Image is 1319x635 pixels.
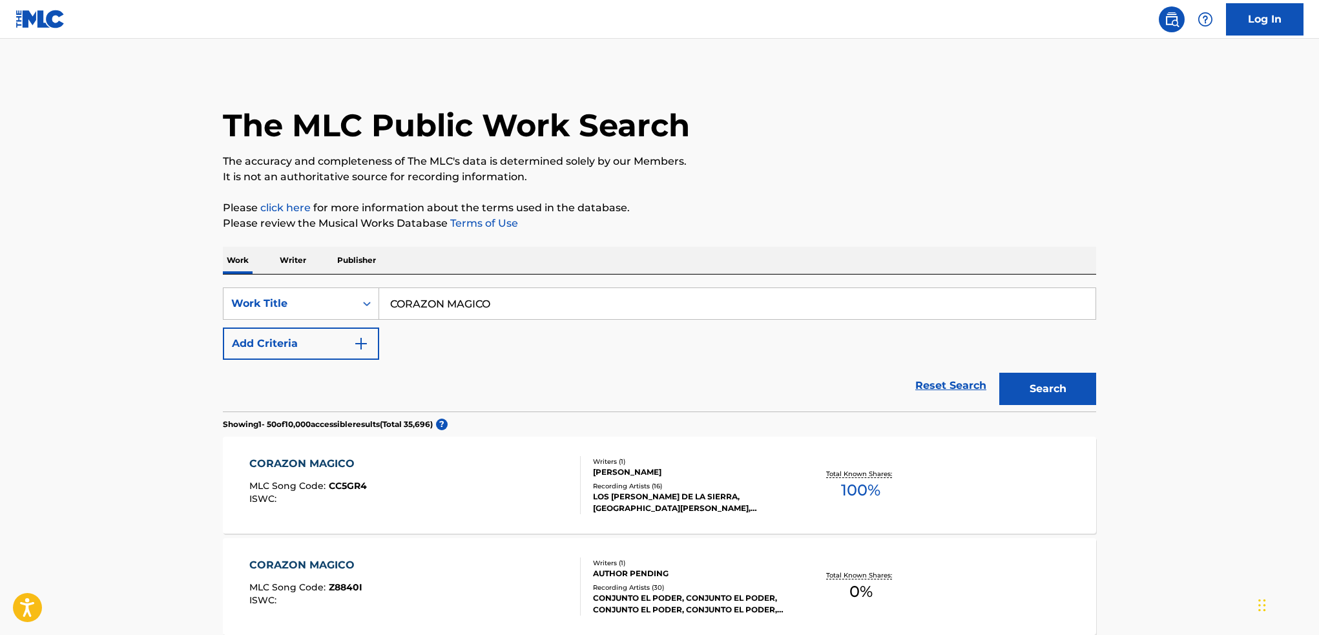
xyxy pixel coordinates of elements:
[436,419,448,430] span: ?
[223,437,1096,534] a: CORAZON MAGICOMLC Song Code:CC5GR4ISWC:Writers (1)[PERSON_NAME]Recording Artists (16)LOS [PERSON_...
[249,480,329,492] span: MLC Song Code :
[249,557,362,573] div: CORAZON MAGICO
[249,594,280,606] span: ISWC :
[593,457,788,466] div: Writers ( 1 )
[329,480,367,492] span: CC5GR4
[16,10,65,28] img: MLC Logo
[593,481,788,491] div: Recording Artists ( 16 )
[223,247,253,274] p: Work
[223,169,1096,185] p: It is not an authoritative source for recording information.
[826,469,895,479] p: Total Known Shares:
[260,202,311,214] a: click here
[1258,586,1266,625] div: Drag
[223,106,690,145] h1: The MLC Public Work Search
[249,581,329,593] span: MLC Song Code :
[276,247,310,274] p: Writer
[849,580,873,603] span: 0 %
[593,558,788,568] div: Writers ( 1 )
[223,538,1096,635] a: CORAZON MAGICOMLC Song Code:Z8840IISWC:Writers (1)AUTHOR PENDINGRecording Artists (30)CONJUNTO EL...
[1226,3,1303,36] a: Log In
[593,568,788,579] div: AUTHOR PENDING
[329,581,362,593] span: Z8840I
[1254,573,1319,635] iframe: Chat Widget
[223,216,1096,231] p: Please review the Musical Works Database
[593,592,788,616] div: CONJUNTO EL PODER, CONJUNTO EL PODER, CONJUNTO EL PODER, CONJUNTO EL PODER, CONJUNTO EL PODER
[593,491,788,514] div: LOS [PERSON_NAME] DE LA SIERRA, [GEOGRAPHIC_DATA][PERSON_NAME], [GEOGRAPHIC_DATA][PERSON_NAME], [...
[826,570,895,580] p: Total Known Shares:
[1198,12,1213,27] img: help
[223,154,1096,169] p: The accuracy and completeness of The MLC's data is determined solely by our Members.
[1164,12,1179,27] img: search
[353,336,369,351] img: 9d2ae6d4665cec9f34b9.svg
[1159,6,1185,32] a: Public Search
[223,328,379,360] button: Add Criteria
[448,217,518,229] a: Terms of Use
[999,373,1096,405] button: Search
[249,493,280,505] span: ISWC :
[1192,6,1218,32] div: Help
[841,479,880,502] span: 100 %
[909,371,993,400] a: Reset Search
[593,466,788,478] div: [PERSON_NAME]
[231,296,348,311] div: Work Title
[333,247,380,274] p: Publisher
[223,419,433,430] p: Showing 1 - 50 of 10,000 accessible results (Total 35,696 )
[593,583,788,592] div: Recording Artists ( 30 )
[249,456,367,472] div: CORAZON MAGICO
[223,200,1096,216] p: Please for more information about the terms used in the database.
[223,287,1096,411] form: Search Form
